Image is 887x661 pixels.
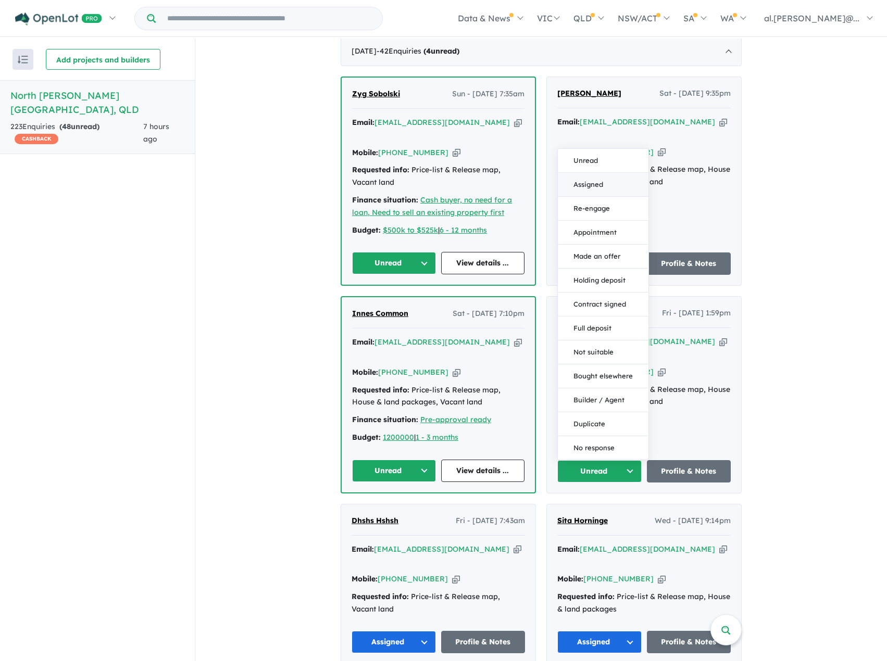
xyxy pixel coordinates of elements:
[452,574,460,584] button: Copy
[59,122,99,131] strong: ( unread)
[352,118,374,127] strong: Email:
[378,574,448,583] a: [PHONE_NUMBER]
[452,88,524,100] span: Sun - [DATE] 7:35am
[659,87,731,100] span: Sat - [DATE] 9:35pm
[655,515,731,527] span: Wed - [DATE] 9:14pm
[558,340,648,364] button: Not suitable
[557,117,580,126] strong: Email:
[352,89,400,98] span: Zyg Sobolski
[352,544,374,554] strong: Email:
[453,367,460,378] button: Copy
[558,245,648,269] button: Made an offer
[441,460,525,482] a: View details ...
[557,515,608,527] a: Sita Horninge
[558,173,648,197] button: Assigned
[580,117,715,126] a: [EMAIL_ADDRESS][DOMAIN_NAME]
[558,221,648,245] button: Appointment
[558,412,648,436] button: Duplicate
[352,592,409,601] strong: Requested info:
[46,49,160,70] button: Add projects and builders
[352,516,398,525] span: Dhshs Hshsh
[341,37,742,66] div: [DATE]
[378,148,448,157] a: [PHONE_NUMBER]
[416,433,458,442] a: 1 - 3 months
[352,631,436,653] button: Assigned
[352,367,378,377] strong: Mobile:
[558,293,648,316] button: Contract signed
[352,415,418,424] strong: Finance situation:
[557,516,608,525] span: Sita Horninge
[557,574,583,583] strong: Mobile:
[441,631,526,653] a: Profile & Notes
[557,88,621,98] span: [PERSON_NAME]
[352,165,409,174] strong: Requested info:
[456,515,525,527] span: Fri - [DATE] 7:43am
[352,195,512,217] a: Cash buyer, no need for a loan, Need to sell an existing property first
[352,515,398,527] a: Dhshs Hshsh
[580,544,715,554] a: [EMAIL_ADDRESS][DOMAIN_NAME]
[557,460,642,482] button: Unread
[719,117,727,128] button: Copy
[374,544,509,554] a: [EMAIL_ADDRESS][DOMAIN_NAME]
[10,121,143,146] div: 223 Enquir ies
[647,631,731,653] a: Profile & Notes
[557,592,615,601] strong: Requested info:
[352,574,378,583] strong: Mobile:
[647,460,731,482] a: Profile & Notes
[557,147,583,157] strong: Mobile:
[383,225,438,235] a: $500k to $525k
[557,148,649,460] div: Unread
[15,134,58,144] span: CASHBACK
[352,308,408,320] a: Innes Common
[352,384,524,409] div: Price-list & Release map, House & land packages, Vacant land
[558,149,648,173] button: Unread
[557,87,621,100] a: [PERSON_NAME]
[18,56,28,63] img: sort.svg
[378,367,448,377] a: [PHONE_NUMBER]
[62,122,71,131] span: 48
[352,225,381,235] strong: Budget:
[658,574,666,584] button: Copy
[647,252,731,275] a: Profile & Notes
[662,307,731,320] span: Fri - [DATE] 1:59pm
[374,118,510,127] a: [EMAIL_ADDRESS][DOMAIN_NAME]
[15,12,102,26] img: Openlot PRO Logo White
[514,337,522,348] button: Copy
[374,337,510,347] a: [EMAIL_ADDRESS][DOMAIN_NAME]
[719,336,727,347] button: Copy
[719,544,727,555] button: Copy
[352,88,400,100] a: Zyg Sobolski
[352,385,409,395] strong: Requested info:
[658,366,666,377] button: Copy
[558,436,648,460] button: No response
[557,631,642,653] button: Assigned
[352,195,418,205] strong: Finance situation:
[583,574,654,583] a: [PHONE_NUMBER]
[440,225,487,235] a: 6 - 12 months
[158,7,380,30] input: Try estate name, suburb, builder or developer
[352,460,436,482] button: Unread
[453,147,460,158] button: Copy
[557,591,731,616] div: Price-list & Release map, House & land packages
[352,252,436,274] button: Unread
[377,46,459,56] span: - 42 Enquir ies
[558,364,648,388] button: Bought elsewhere
[426,46,431,56] span: 4
[352,433,381,442] strong: Budget:
[420,415,491,424] a: Pre-approval ready
[558,269,648,293] button: Holding deposit
[143,122,169,144] span: 7 hours ago
[514,117,522,128] button: Copy
[352,224,524,237] div: |
[352,309,408,318] span: Innes Common
[423,46,459,56] strong: ( unread)
[583,147,654,157] a: [PHONE_NUMBER]
[352,431,524,444] div: |
[558,316,648,340] button: Full deposit
[514,544,521,555] button: Copy
[558,197,648,221] button: Re-engage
